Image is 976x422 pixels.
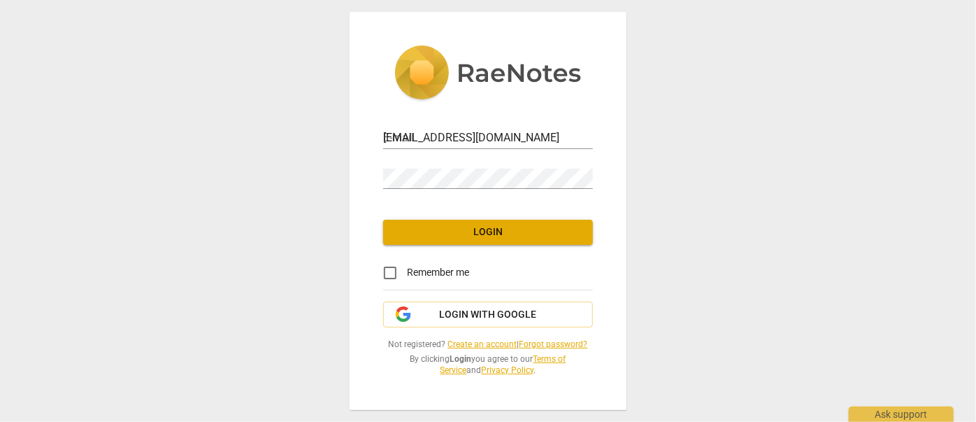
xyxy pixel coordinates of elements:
div: Ask support [849,407,954,422]
span: Login [394,225,582,239]
img: 5ac2273c67554f335776073100b6d88f.svg [394,45,582,103]
b: Login [450,354,472,364]
span: By clicking you agree to our and . [383,353,593,377]
a: Create an account [448,339,517,349]
span: Not registered? | [383,339,593,351]
button: Login with Google [383,302,593,328]
span: Remember me [407,265,469,280]
a: Terms of Service [440,354,566,376]
span: Login with Google [440,308,537,322]
a: Privacy Policy [482,365,534,375]
button: Login [383,220,593,245]
a: Forgot password? [519,339,588,349]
